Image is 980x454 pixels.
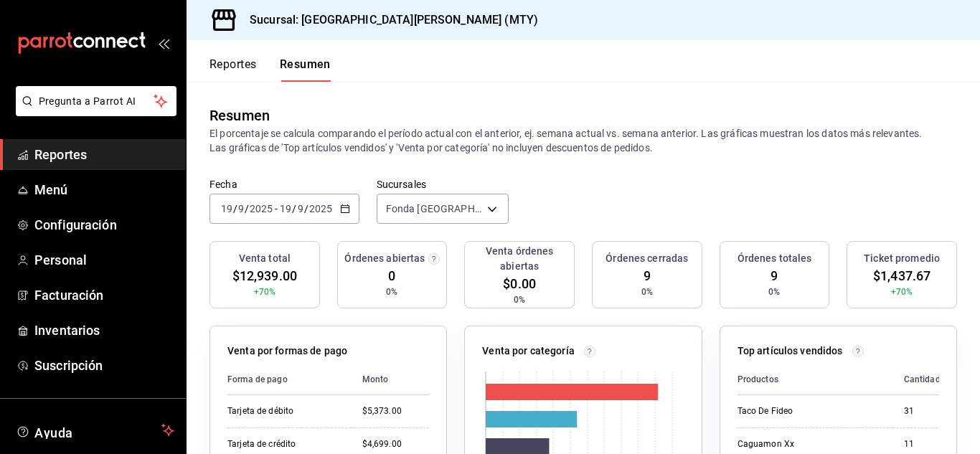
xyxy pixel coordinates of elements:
h3: Órdenes totales [738,251,812,266]
input: -- [237,203,245,214]
h3: Órdenes cerradas [606,251,688,266]
span: Menú [34,180,174,199]
button: Resumen [280,57,331,82]
p: Venta por categoría [482,344,575,359]
span: / [245,203,249,214]
span: 0 [388,266,395,285]
h3: Ticket promedio [864,251,940,266]
div: $5,373.00 [362,405,430,417]
span: $12,939.00 [232,266,297,285]
label: Fecha [209,179,359,189]
button: Pregunta a Parrot AI [16,86,176,116]
input: ---- [308,203,333,214]
span: 0% [768,285,780,298]
span: / [304,203,308,214]
span: Personal [34,250,174,270]
span: 9 [771,266,778,285]
button: Reportes [209,57,257,82]
div: $4,699.00 [362,438,430,450]
span: / [233,203,237,214]
span: 0% [386,285,397,298]
input: ---- [249,203,273,214]
th: Forma de pago [227,364,351,395]
p: El porcentaje se calcula comparando el período actual con el anterior, ej. semana actual vs. sema... [209,126,957,155]
span: Pregunta a Parrot AI [39,94,154,109]
span: Ayuda [34,422,156,439]
span: Facturación [34,285,174,305]
div: Tarjeta de débito [227,405,339,417]
button: open_drawer_menu [158,37,169,49]
span: $1,437.67 [873,266,930,285]
span: - [275,203,278,214]
p: Top artículos vendidos [738,344,843,359]
span: 0% [514,293,525,306]
div: navigation tabs [209,57,331,82]
span: Inventarios [34,321,174,340]
h3: Venta total [239,251,291,266]
p: Venta por formas de pago [227,344,347,359]
input: -- [220,203,233,214]
label: Sucursales [377,179,509,189]
div: 31 [904,405,941,417]
div: Resumen [209,105,270,126]
input: -- [279,203,292,214]
span: 0% [641,285,653,298]
span: +70% [254,285,276,298]
h3: Venta órdenes abiertas [471,244,568,274]
h3: Sucursal: [GEOGRAPHIC_DATA][PERSON_NAME] (MTY) [238,11,538,29]
span: Reportes [34,145,174,164]
div: Taco De Fideo [738,405,881,417]
th: Productos [738,364,892,395]
th: Cantidad [892,364,952,395]
th: Monto [351,364,430,395]
span: Suscripción [34,356,174,375]
span: +70% [891,285,913,298]
div: Caguamon Xx [738,438,881,450]
div: 11 [904,438,941,450]
span: / [292,203,296,214]
a: Pregunta a Parrot AI [10,104,176,119]
input: -- [297,203,304,214]
span: $0.00 [503,274,536,293]
div: Tarjeta de crédito [227,438,339,450]
h3: Órdenes abiertas [344,251,425,266]
span: 9 [644,266,651,285]
span: Configuración [34,215,174,235]
span: Fonda [GEOGRAPHIC_DATA][PERSON_NAME] (MTY) [386,202,482,216]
